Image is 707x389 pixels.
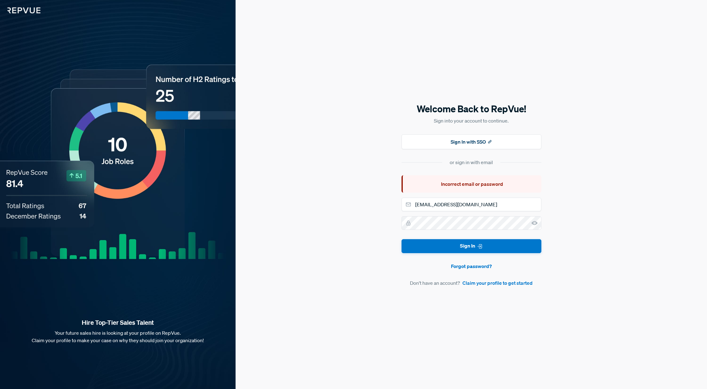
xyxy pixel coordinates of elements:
[402,102,541,115] h5: Welcome Back to RepVue!
[402,239,541,253] button: Sign In
[10,329,226,344] p: Your future sales hire is looking at your profile on RepVue. Claim your profile to make your case...
[10,319,226,327] strong: Hire Top-Tier Sales Talent
[402,134,541,149] button: Sign In with SSO
[402,175,541,193] div: Incorrect email or password
[402,117,541,124] p: Sign into your account to continue.
[462,279,533,287] a: Claim your profile to get started
[402,262,541,270] a: Forgot password?
[450,159,493,166] div: or sign in with email
[402,198,541,211] input: Email address
[402,279,541,287] article: Don't have an account?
